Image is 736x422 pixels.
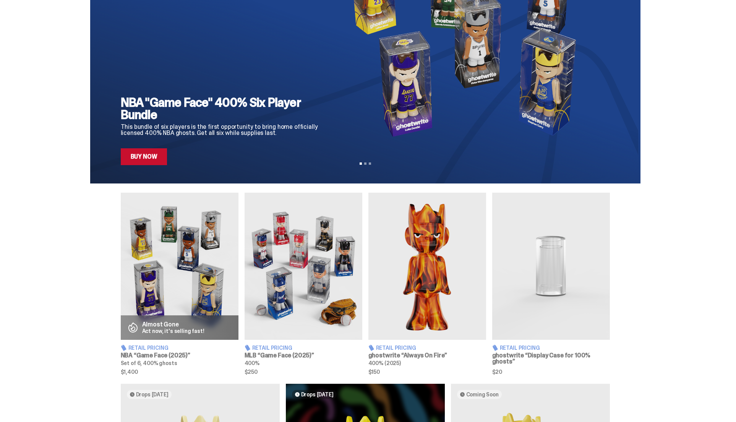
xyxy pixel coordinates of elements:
span: Retail Pricing [252,345,292,351]
h3: ghostwrite “Display Case for 100% ghosts” [492,352,610,365]
span: Retail Pricing [376,345,416,351]
a: Buy Now [121,148,167,165]
span: Drops [DATE] [301,391,334,398]
span: $150 [368,369,486,375]
span: $250 [245,369,362,375]
img: Display Case for 100% ghosts [492,193,610,340]
span: Set of 6, 400% ghosts [121,360,177,367]
a: Always On Fire Retail Pricing [368,193,486,375]
img: Game Face (2025) [245,193,362,340]
span: Drops [DATE] [136,391,169,398]
h2: NBA "Game Face" 400% Six Player Bundle [121,96,324,121]
span: Retail Pricing [500,345,540,351]
a: Game Face (2025) Retail Pricing [245,193,362,375]
button: View slide 3 [369,162,371,165]
h3: MLB “Game Face (2025)” [245,352,362,359]
p: This bundle of six players is the first opportunity to bring home officially licensed 400% NBA gh... [121,124,324,136]
span: Coming Soon [466,391,499,398]
span: $20 [492,369,610,375]
p: Act now, it's selling fast! [142,328,204,334]
h3: ghostwrite “Always On Fire” [368,352,486,359]
p: Almost Gone [142,321,204,328]
span: $1,400 [121,369,238,375]
button: View slide 1 [360,162,362,165]
img: Always On Fire [368,193,486,340]
span: 400% [245,360,259,367]
a: Game Face (2025) Almost Gone Act now, it's selling fast! Retail Pricing [121,193,238,375]
img: Game Face (2025) [121,193,238,340]
span: 400% (2025) [368,360,401,367]
h3: NBA “Game Face (2025)” [121,352,238,359]
a: Display Case for 100% ghosts Retail Pricing [492,193,610,375]
button: View slide 2 [364,162,366,165]
span: Retail Pricing [128,345,169,351]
